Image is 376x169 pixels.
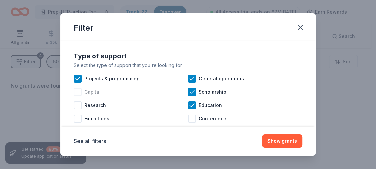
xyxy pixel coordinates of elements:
span: Research [84,101,106,109]
button: See all filters [74,137,106,145]
span: Scholarship [199,88,226,96]
span: Projects & programming [84,75,140,83]
span: General operations [199,75,244,83]
div: Select the type of support that you're looking for. [74,61,302,69]
span: Education [199,101,222,109]
div: Type of support [74,51,302,61]
div: Filter [74,23,93,33]
span: Conference [199,115,226,123]
span: Exhibitions [84,115,109,123]
span: Capital [84,88,101,96]
button: Show grants [262,134,302,148]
